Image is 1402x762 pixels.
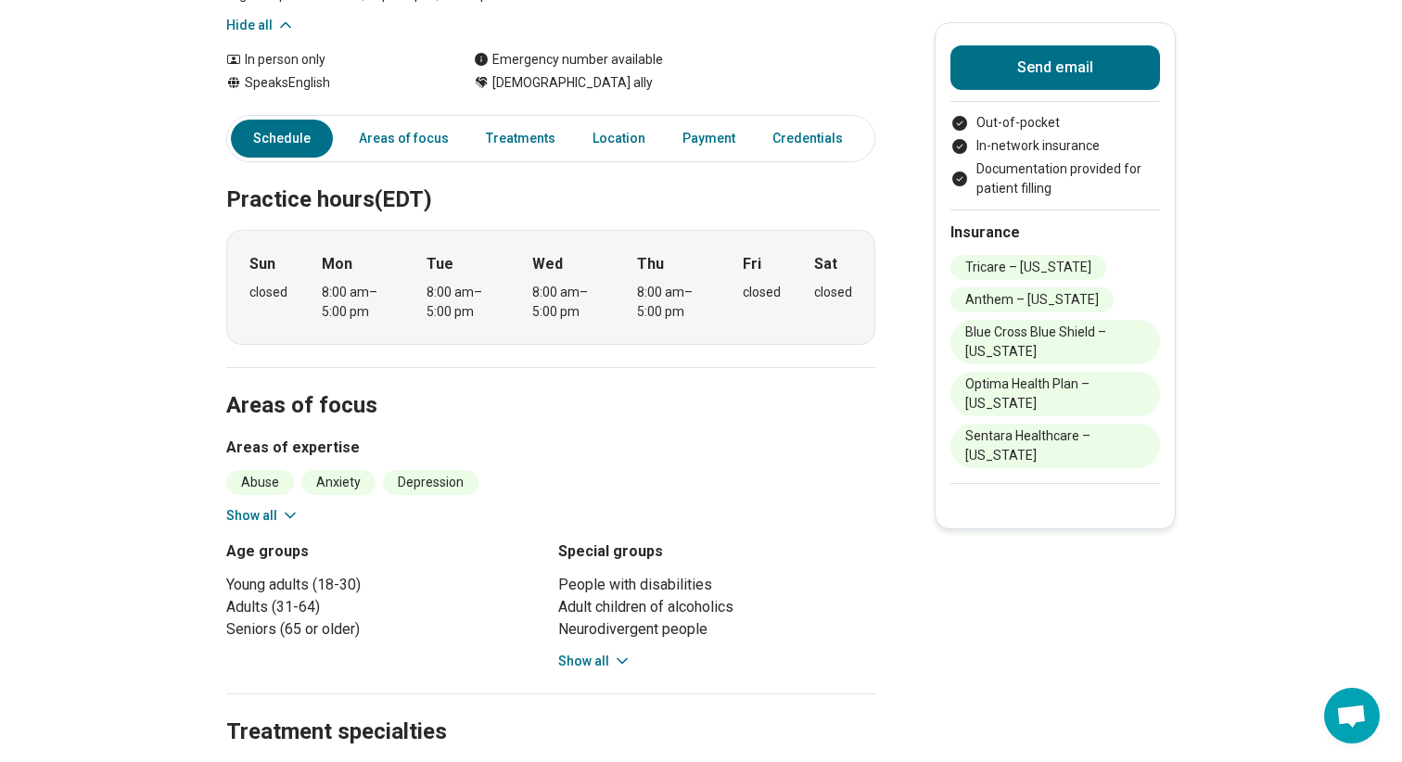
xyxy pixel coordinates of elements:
[231,120,333,158] a: Schedule
[950,255,1106,280] li: Tricare – [US_STATE]
[637,253,664,275] strong: Thu
[869,120,936,158] a: Other
[558,574,875,596] li: People with disabilities
[474,50,663,70] div: Emergency number available
[226,540,543,563] h3: Age groups
[1324,688,1380,743] div: Open chat
[226,506,300,526] button: Show all
[743,283,781,302] div: closed
[226,140,875,216] h2: Practice hours (EDT)
[226,596,543,618] li: Adults (31-64)
[226,73,437,93] div: Speaks English
[226,346,875,422] h2: Areas of focus
[348,120,460,158] a: Areas of focus
[226,574,543,596] li: Young adults (18-30)
[226,230,875,345] div: When does the program meet?
[950,320,1160,364] li: Blue Cross Blue Shield – [US_STATE]
[427,253,453,275] strong: Tue
[532,253,563,275] strong: Wed
[558,596,875,618] li: Adult children of alcoholics
[226,16,295,35] button: Hide all
[581,120,656,158] a: Location
[532,283,604,322] div: 8:00 am – 5:00 pm
[249,283,287,302] div: closed
[249,253,275,275] strong: Sun
[761,120,854,158] a: Credentials
[226,672,875,748] h2: Treatment specialties
[743,253,761,275] strong: Fri
[322,253,352,275] strong: Mon
[950,136,1160,156] li: In-network insurance
[301,470,376,495] li: Anxiety
[950,424,1160,468] li: Sentara Healthcare – [US_STATE]
[950,159,1160,198] li: Documentation provided for patient filling
[226,50,437,70] div: In person only
[558,540,875,563] h3: Special groups
[950,113,1160,133] li: Out-of-pocket
[950,372,1160,416] li: Optima Health Plan – [US_STATE]
[383,470,478,495] li: Depression
[427,283,498,322] div: 8:00 am – 5:00 pm
[492,73,653,93] span: [DEMOGRAPHIC_DATA] ally
[814,253,837,275] strong: Sat
[558,618,875,641] li: Neurodivergent people
[950,222,1160,244] h2: Insurance
[671,120,746,158] a: Payment
[558,652,631,671] button: Show all
[226,618,543,641] li: Seniors (65 or older)
[950,287,1114,312] li: Anthem – [US_STATE]
[226,470,294,495] li: Abuse
[814,283,852,302] div: closed
[950,113,1160,198] ul: Payment options
[322,283,393,322] div: 8:00 am – 5:00 pm
[637,283,708,322] div: 8:00 am – 5:00 pm
[226,437,875,459] h3: Areas of expertise
[950,45,1160,90] button: Send email
[475,120,567,158] a: Treatments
